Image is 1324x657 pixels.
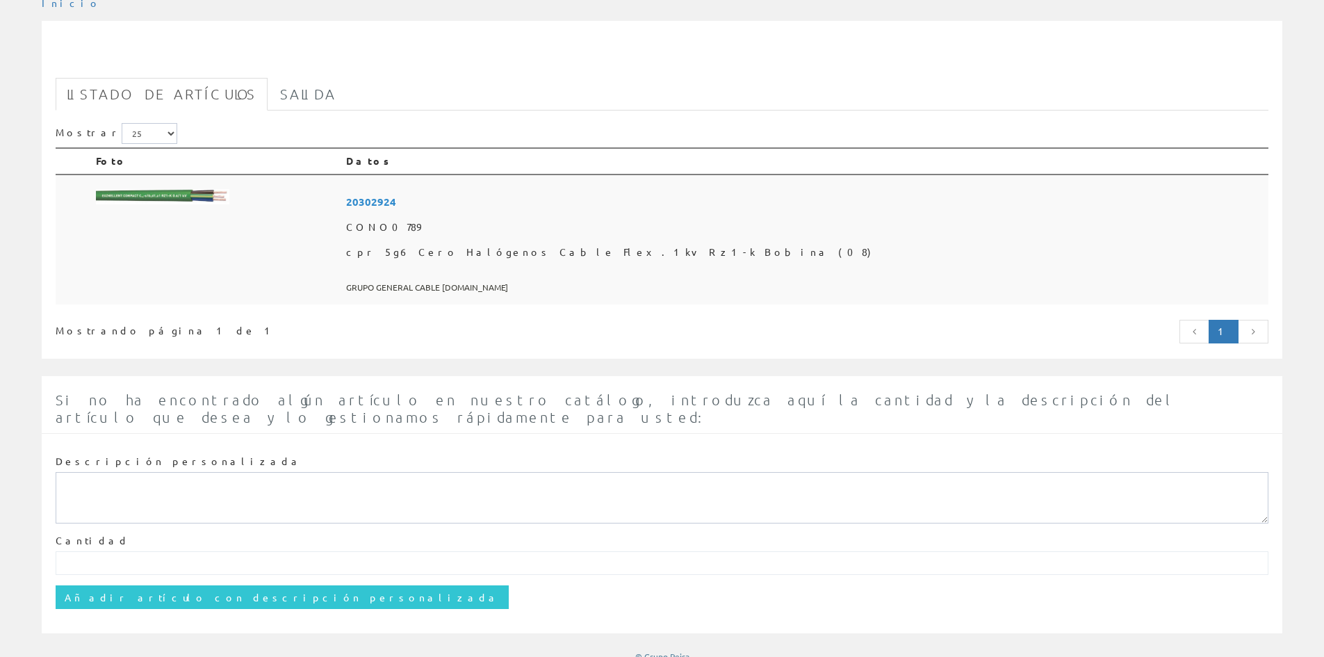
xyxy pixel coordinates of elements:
a: Página actual [1209,320,1239,343]
input: Añadir artículo con descripción personalizada [56,585,509,609]
font: Salida [280,86,336,102]
font: Listado de artículos [67,86,256,102]
font: Si no ha encontrado algún artículo en nuestro catálogo, introduzca aquí la cantidad y la descripc... [56,391,1177,425]
select: Mostrar [122,123,177,144]
font: CONO0789 [56,42,183,71]
img: Foto artículo cpr 5g6 Cero Halógenos Cable Flex.1kv Rz1-k Bobina (08) (192x22.231578947368) [96,189,229,204]
font: 20302924 [346,195,396,209]
a: Página siguiente [1238,320,1268,343]
font: Datos [346,154,394,167]
font: cpr 5g6 Cero Halógenos Cable Flex.1kv Rz1-k Bobina (08) [346,245,871,258]
a: Salida [269,78,348,111]
font: 1 [1218,325,1229,337]
font: Foto [96,154,127,167]
font: Cantidad [56,534,129,546]
font: Mostrando página 1 de 1 [56,324,276,336]
font: Mostrar [56,125,122,138]
font: GRUPO GENERAL CABLE [DOMAIN_NAME] [346,282,508,293]
font: Descripción personalizada [56,455,302,467]
a: Listado de artículos [56,78,268,111]
font: CONO0789 [346,220,420,233]
a: Página anterior [1179,320,1210,343]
